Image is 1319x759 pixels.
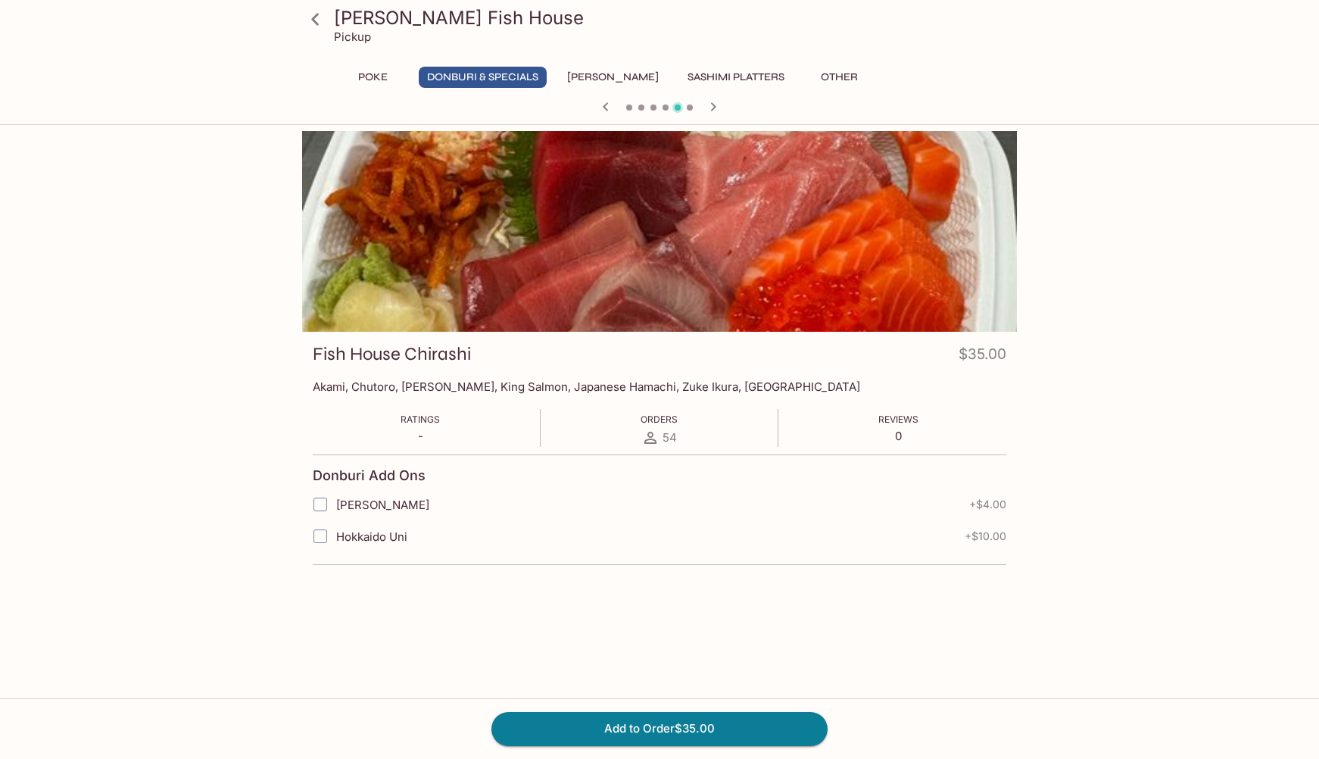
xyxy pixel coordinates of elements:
span: Hokkaido Uni [336,529,407,544]
p: Pickup [334,30,371,44]
span: Orders [641,414,678,425]
div: Fish House Chirashi [302,131,1017,332]
p: - [401,429,440,443]
h3: Fish House Chirashi [313,342,471,366]
button: Other [805,67,873,88]
button: Add to Order$35.00 [491,712,828,745]
span: 54 [663,430,677,445]
button: Sashimi Platters [679,67,793,88]
h4: $35.00 [959,342,1006,372]
p: Akami, Chutoro, [PERSON_NAME], King Salmon, Japanese Hamachi, Zuke Ikura, [GEOGRAPHIC_DATA] [313,379,1006,394]
h3: [PERSON_NAME] Fish House [334,6,1011,30]
span: Ratings [401,414,440,425]
button: [PERSON_NAME] [559,67,667,88]
button: Donburi & Specials [419,67,547,88]
span: [PERSON_NAME] [336,498,429,512]
span: + $10.00 [965,530,1006,542]
span: + $4.00 [969,498,1006,511]
button: Poke [338,67,407,88]
span: Reviews [878,414,918,425]
h4: Donburi Add Ons [313,467,426,484]
p: 0 [878,429,918,443]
